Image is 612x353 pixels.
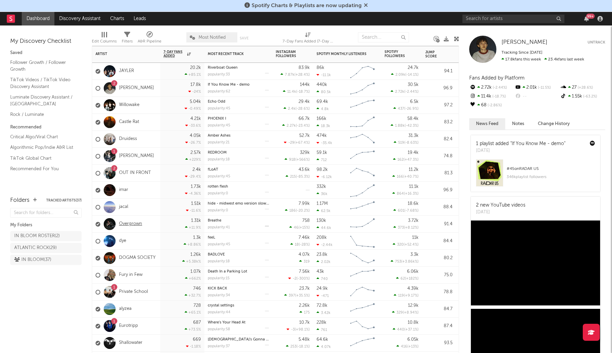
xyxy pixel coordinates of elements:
[122,37,133,46] div: Filters
[397,175,403,179] span: 166
[317,100,328,104] div: 69.4k
[92,29,117,49] div: Edit Columns
[285,208,310,213] div: ( )
[208,253,269,257] div: BADLOVE
[584,16,589,21] button: 99+
[208,219,221,223] a: Breathe
[588,39,605,46] button: Untrack
[405,243,418,247] span: +52.4 %
[577,86,593,90] span: +28.6 %
[208,52,259,56] div: Most Recent Track
[119,340,142,346] a: Shallowater
[408,201,419,206] div: 18.6k
[476,202,525,209] div: 2 new YouTube videos
[208,151,227,155] a: REDROOM
[289,209,296,213] span: 186
[190,66,201,70] div: 20.2k
[393,157,419,162] div: ( )
[425,220,453,228] div: 91.4
[208,141,230,144] div: popularity: 21
[425,135,453,143] div: 82.4
[299,66,310,70] div: 83.9k
[105,12,129,25] a: Charts
[295,243,299,247] span: 18
[10,76,75,90] a: TikTok Videos / TikTok Video Discovery Assistant
[14,256,51,264] div: IN BLOOM ( 37 )
[295,73,309,77] span: +28.4 %
[398,141,404,145] span: 519
[191,201,201,206] div: 1.51k
[425,254,453,262] div: 80.2
[119,119,139,125] a: Castle Rat
[385,50,408,58] div: Spotify Followers
[300,83,310,87] div: 144k
[208,134,231,138] a: Amber Ashes
[185,191,201,196] div: -4.36 %
[192,167,201,172] div: 2.4k
[560,83,605,92] div: 27
[302,218,310,223] div: 758
[297,175,309,179] span: -85.3 %
[289,158,295,162] span: 918
[295,141,309,145] span: +67.4 %
[208,219,269,223] div: Breathe
[537,86,551,90] span: -11.5 %
[184,242,201,247] div: +8.86 %
[284,106,310,111] div: ( )
[119,221,142,227] a: Overgrown
[185,72,201,77] div: +85.1 %
[287,124,296,128] span: 2.27k
[299,167,310,172] div: 43.6k
[317,235,327,240] div: 208k
[297,209,309,213] span: -20.2 %
[317,201,328,206] div: 1.17M
[190,134,201,138] div: 4.05k
[408,134,419,138] div: 31.3k
[391,259,419,264] div: ( )
[317,73,331,77] div: -11.1k
[208,236,269,240] div: feeL
[425,118,453,126] div: 83.2
[240,36,249,40] button: Save
[119,187,128,193] a: imar
[317,252,327,257] div: 23.8k
[208,209,228,212] div: popularity: 0
[191,218,201,223] div: 1.31k
[208,73,230,76] div: popularity: 33
[208,83,269,87] div: If You Know Me - demo
[405,192,418,196] span: +16.3 %
[285,157,310,162] div: ( )
[119,323,138,329] a: Eurotripp
[138,29,161,49] div: A&R Pipeline
[492,86,507,90] span: -2.44 %
[119,204,128,210] a: jacal
[208,90,230,93] div: popularity: 62
[297,124,309,128] span: -23.4 %
[54,12,105,25] a: Discovery Assistant
[392,191,419,196] div: ( )
[462,15,564,23] input: Search for artists
[10,208,82,218] input: Search for folders...
[185,123,201,128] div: -33.6 %
[425,169,453,177] div: 81.3
[10,133,75,141] a: Critical Algo/Viral Chart
[188,89,201,94] div: -24 %
[208,243,230,246] div: popularity: 45
[287,90,296,94] span: 11.4k
[425,186,453,194] div: 96.9
[317,192,327,196] div: 36k
[14,244,57,252] div: ATLANTIC ROCK ( 29 )
[288,107,295,111] span: 2.4k
[410,100,419,104] div: 6.5k
[138,37,161,46] div: A&R Pipeline
[208,226,230,229] div: popularity: 41
[469,75,525,81] span: Fans Added by Platform
[317,218,326,223] div: 130k
[317,83,327,87] div: 440k
[476,209,525,216] div: [DATE]
[408,83,419,87] div: 30.5k
[208,321,245,324] a: Where's Your Head At
[395,260,401,264] span: 753
[317,260,330,264] div: 2.02k
[190,117,201,121] div: 4.21k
